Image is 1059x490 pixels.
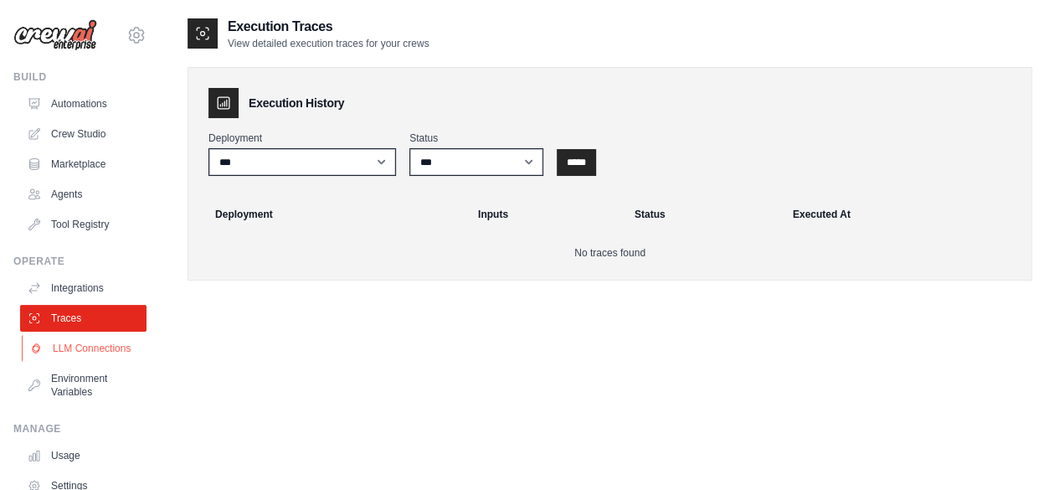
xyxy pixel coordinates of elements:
th: Deployment [195,196,468,233]
label: Deployment [208,132,396,145]
h3: Execution History [249,95,344,111]
div: Manage [13,422,147,436]
h2: Execution Traces [228,17,429,37]
a: Integrations [20,275,147,302]
p: View detailed execution traces for your crews [228,37,429,50]
img: Logo [13,19,97,51]
a: Environment Variables [20,365,147,405]
a: Marketplace [20,151,147,178]
a: Automations [20,90,147,117]
th: Status [625,196,783,233]
th: Inputs [468,196,625,233]
a: LLM Connections [22,335,148,362]
label: Status [409,132,543,145]
div: Build [13,70,147,84]
p: No traces found [208,246,1011,260]
a: Usage [20,442,147,469]
a: Agents [20,181,147,208]
div: Operate [13,255,147,268]
a: Traces [20,305,147,332]
a: Crew Studio [20,121,147,147]
th: Executed At [783,196,1025,233]
a: Tool Registry [20,211,147,238]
